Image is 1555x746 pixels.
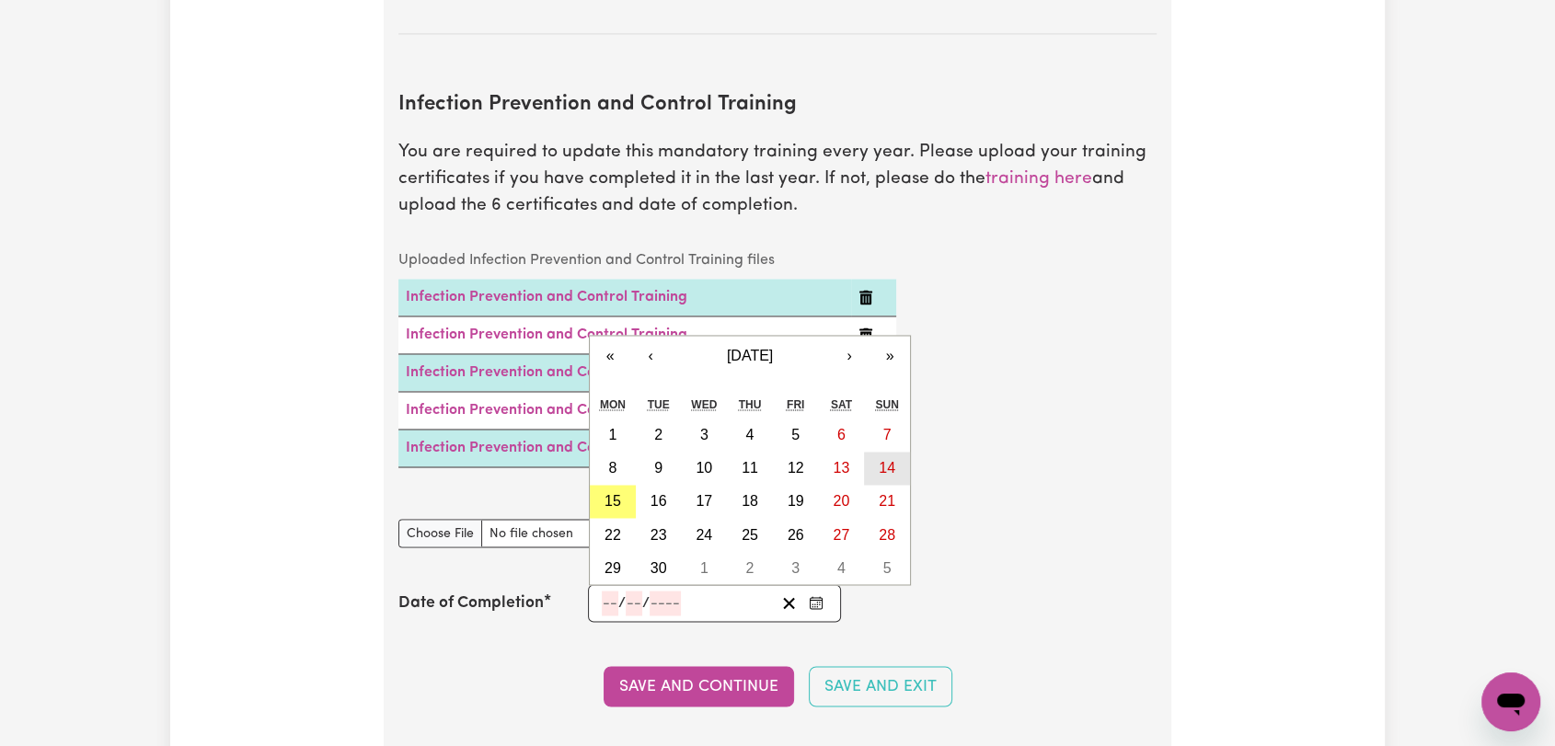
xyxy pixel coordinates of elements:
button: September 27, 2025 [819,518,865,551]
a: Infection Prevention and Control Training [406,365,687,380]
abbr: September 20, 2025 [833,493,849,509]
button: September 7, 2025 [864,419,910,452]
abbr: Saturday [831,398,852,411]
abbr: September 7, 2025 [883,427,892,442]
button: September 25, 2025 [727,518,773,551]
abbr: September 29, 2025 [605,559,621,575]
button: Save and Exit [809,666,952,706]
abbr: Friday [787,398,804,411]
a: Infection Prevention and Control Training [406,327,687,342]
button: October 3, 2025 [773,551,819,584]
button: September 20, 2025 [819,485,865,518]
abbr: September 2, 2025 [654,427,662,442]
span: [DATE] [727,348,773,363]
button: September 9, 2025 [636,452,682,485]
abbr: September 3, 2025 [700,427,708,442]
button: » [870,336,910,376]
abbr: September 28, 2025 [879,526,895,542]
button: September 23, 2025 [636,518,682,551]
abbr: October 5, 2025 [883,559,892,575]
button: September 13, 2025 [819,452,865,485]
button: September 6, 2025 [819,419,865,452]
button: « [590,336,630,376]
abbr: September 9, 2025 [654,460,662,476]
button: September 8, 2025 [590,452,636,485]
abbr: Tuesday [648,398,670,411]
button: September 4, 2025 [727,419,773,452]
abbr: September 26, 2025 [788,526,804,542]
abbr: September 30, 2025 [651,559,667,575]
a: training here [985,170,1092,188]
abbr: September 12, 2025 [788,460,804,476]
button: September 11, 2025 [727,452,773,485]
abbr: September 15, 2025 [605,493,621,509]
h2: Infection Prevention and Control Training [398,93,1157,118]
abbr: September 10, 2025 [696,460,712,476]
a: Infection Prevention and Control Training [406,441,687,455]
button: October 4, 2025 [819,551,865,584]
abbr: September 27, 2025 [833,526,849,542]
button: › [829,336,870,376]
input: ---- [650,591,681,615]
button: September 29, 2025 [590,551,636,584]
button: September 14, 2025 [864,452,910,485]
button: September 15, 2025 [590,485,636,518]
button: September 21, 2025 [864,485,910,518]
button: September 1, 2025 [590,419,636,452]
button: September 5, 2025 [773,419,819,452]
button: September 10, 2025 [681,452,727,485]
input: -- [626,591,642,615]
abbr: September 21, 2025 [879,493,895,509]
button: [DATE] [671,336,829,376]
button: September 26, 2025 [773,518,819,551]
abbr: September 23, 2025 [651,526,667,542]
button: Delete Infection Prevention and Control Training [858,324,873,346]
button: September 24, 2025 [681,518,727,551]
button: September 18, 2025 [727,485,773,518]
button: September 30, 2025 [636,551,682,584]
abbr: September 6, 2025 [837,427,846,442]
button: September 17, 2025 [681,485,727,518]
input: -- [602,591,618,615]
abbr: Sunday [875,398,898,411]
abbr: Wednesday [691,398,717,411]
abbr: September 16, 2025 [651,493,667,509]
abbr: October 1, 2025 [700,559,708,575]
abbr: September 14, 2025 [879,460,895,476]
button: Delete Infection Prevention and Control Training [858,286,873,308]
abbr: September 19, 2025 [788,493,804,509]
button: September 22, 2025 [590,518,636,551]
button: ‹ [630,336,671,376]
abbr: September 13, 2025 [833,460,849,476]
button: Clear date [775,591,803,615]
p: You are required to update this mandatory training every year. Please upload your training certif... [398,140,1157,219]
abbr: September 11, 2025 [742,460,758,476]
button: October 2, 2025 [727,551,773,584]
abbr: September 24, 2025 [696,526,712,542]
button: September 3, 2025 [681,419,727,452]
abbr: October 4, 2025 [837,559,846,575]
abbr: September 22, 2025 [605,526,621,542]
abbr: September 8, 2025 [608,460,616,476]
button: Save and Continue [604,666,794,706]
button: September 19, 2025 [773,485,819,518]
abbr: September 5, 2025 [791,427,800,442]
button: October 1, 2025 [681,551,727,584]
abbr: September 1, 2025 [608,427,616,442]
a: Infection Prevention and Control Training [406,290,687,304]
iframe: Button to launch messaging window [1481,672,1540,731]
abbr: October 2, 2025 [746,559,754,575]
span: / [618,594,626,611]
a: Infection Prevention and Control Training [406,403,687,418]
button: September 2, 2025 [636,419,682,452]
abbr: Monday [600,398,626,411]
span: / [642,594,650,611]
button: September 16, 2025 [636,485,682,518]
caption: Uploaded Infection Prevention and Control Training files [398,242,896,279]
abbr: October 3, 2025 [791,559,800,575]
label: Date of Completion [398,591,544,614]
abbr: September 18, 2025 [742,493,758,509]
abbr: Thursday [739,398,762,411]
abbr: September 25, 2025 [742,526,758,542]
button: October 5, 2025 [864,551,910,584]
